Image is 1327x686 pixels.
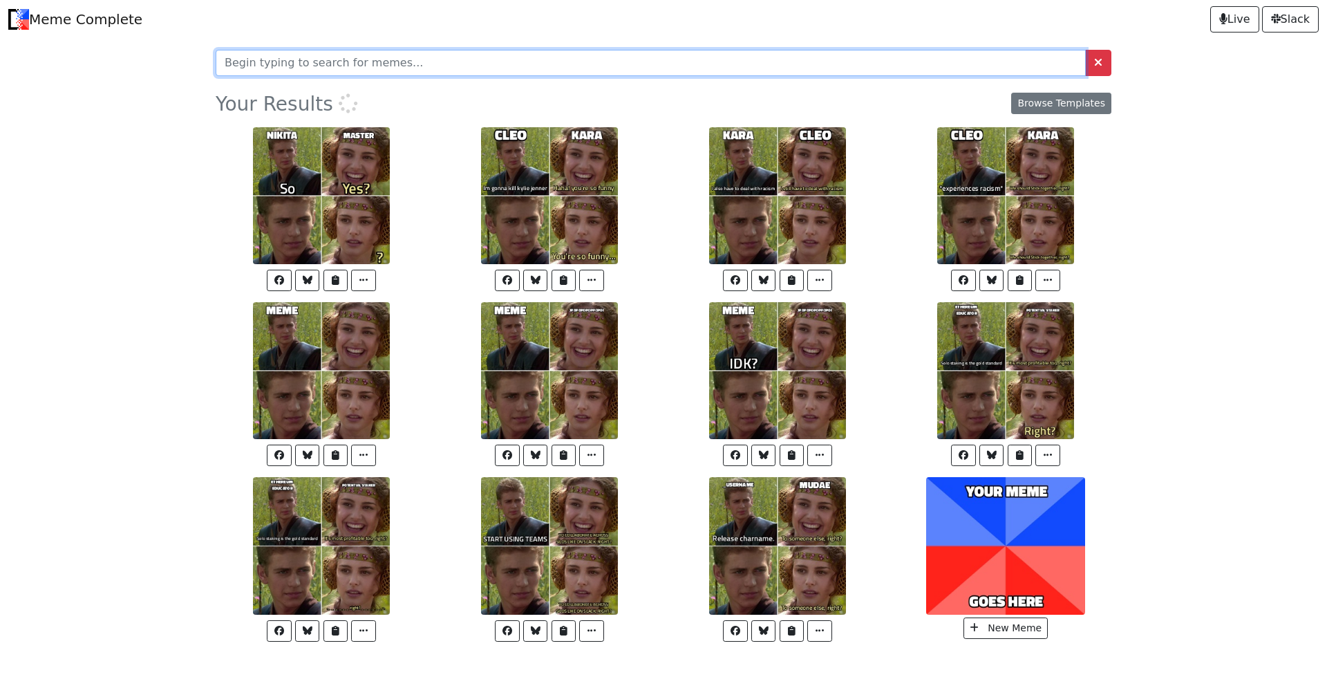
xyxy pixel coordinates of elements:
[709,302,846,439] img: IDK~q.jpg
[253,302,390,439] img: meme.jpg
[8,6,142,33] a: Meme Complete
[8,9,29,30] img: Meme Complete
[1210,6,1259,33] a: Live
[1271,11,1310,28] span: Slack
[216,50,1086,76] input: Begin typing to search for memes...
[963,618,1048,639] a: New Meme
[253,127,390,264] img: %D0%9A%D0%BE%D0%BC%D0%B0%D0%BD%D0%B4%D0%BE%D0%B2%D0%B0%D1%82%D1%8C_%D0%B6%D0%B5~q.jpg
[937,127,1074,264] img: We_should_Stick_together,_right~q.jpg
[481,302,618,439] img: popopopopopoppopopopo.jpg
[216,93,358,116] h3: Your Results
[937,302,1074,439] img: right~q.jpg
[709,477,846,614] img: To_someone_else,_right~q.jpg
[481,477,618,614] img: TO_COLLABORATE_ACROSS_SILOS_LIKE_ON_SLACK,_RIGHT~q.jpg
[1262,6,1319,33] a: Slack
[926,477,1086,614] img: goes_here.jpg
[481,127,618,264] img: you're_so_funny%E2%80%A6.jpg
[1011,93,1111,114] a: Browse Templates
[709,127,846,264] img: I_still_have_to_deal_with_racism.jpg
[253,477,390,614] img: .__________________right~q___________________..jpg
[1219,11,1250,28] span: Live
